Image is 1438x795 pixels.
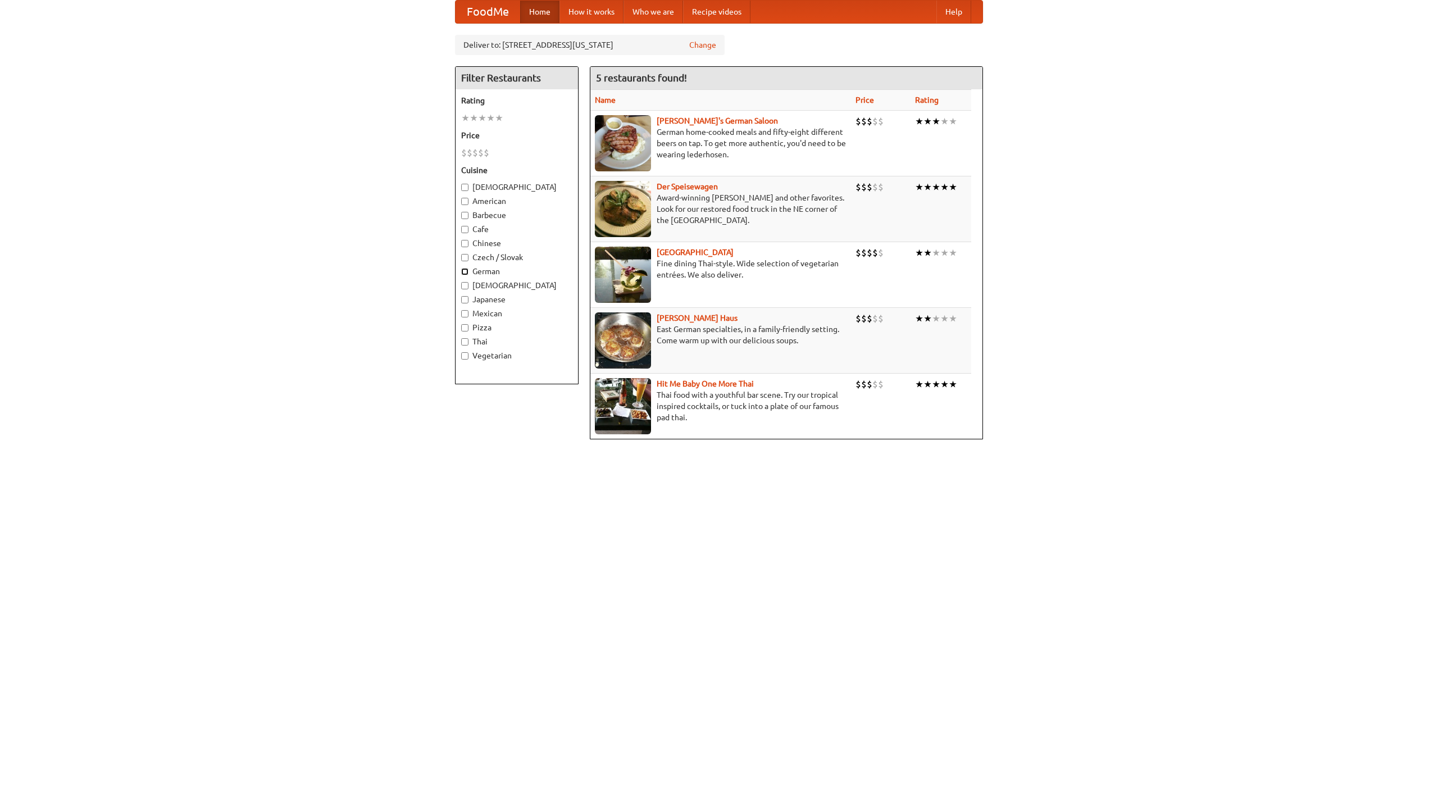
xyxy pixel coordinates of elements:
label: Thai [461,336,572,347]
li: $ [861,312,867,325]
li: $ [872,181,878,193]
li: $ [867,115,872,128]
a: Change [689,39,716,51]
li: ★ [949,181,957,193]
p: East German specialties, in a family-friendly setting. Come warm up with our delicious soups. [595,324,847,346]
img: babythai.jpg [595,378,651,434]
a: [GEOGRAPHIC_DATA] [657,248,734,257]
label: Japanese [461,294,572,305]
label: Czech / Slovak [461,252,572,263]
p: Fine dining Thai-style. Wide selection of vegetarian entrées. We also deliver. [595,258,847,280]
li: ★ [915,247,923,259]
p: Award-winning [PERSON_NAME] and other favorites. Look for our restored food truck in the NE corne... [595,192,847,226]
a: Price [855,96,874,105]
li: ★ [949,115,957,128]
a: Recipe videos [683,1,750,23]
li: ★ [915,378,923,390]
li: ★ [461,112,470,124]
a: Rating [915,96,939,105]
li: ★ [923,247,932,259]
input: Czech / Slovak [461,254,468,261]
input: Japanese [461,296,468,303]
a: Name [595,96,616,105]
img: kohlhaus.jpg [595,312,651,369]
h5: Rating [461,95,572,106]
li: $ [861,115,867,128]
label: German [461,266,572,277]
label: [DEMOGRAPHIC_DATA] [461,280,572,291]
li: $ [867,247,872,259]
a: Help [936,1,971,23]
a: Home [520,1,559,23]
li: ★ [940,247,949,259]
input: Mexican [461,310,468,317]
h4: Filter Restaurants [456,67,578,89]
li: $ [478,147,484,159]
li: $ [861,378,867,390]
input: Thai [461,338,468,346]
li: ★ [915,181,923,193]
p: German home-cooked meals and fifty-eight different beers on tap. To get more authentic, you'd nee... [595,126,847,160]
label: Barbecue [461,210,572,221]
li: ★ [915,115,923,128]
a: [PERSON_NAME] Haus [657,314,738,322]
li: ★ [940,115,949,128]
li: $ [484,147,489,159]
label: Cafe [461,224,572,235]
img: esthers.jpg [595,115,651,171]
li: ★ [932,247,940,259]
li: $ [855,115,861,128]
input: [DEMOGRAPHIC_DATA] [461,282,468,289]
input: Chinese [461,240,468,247]
input: Pizza [461,324,468,331]
li: $ [878,247,884,259]
li: ★ [486,112,495,124]
li: ★ [915,312,923,325]
li: ★ [940,181,949,193]
li: $ [867,378,872,390]
a: Hit Me Baby One More Thai [657,379,754,388]
li: $ [855,181,861,193]
li: ★ [923,378,932,390]
label: [DEMOGRAPHIC_DATA] [461,181,572,193]
li: ★ [932,312,940,325]
li: $ [867,312,872,325]
li: $ [855,312,861,325]
li: ★ [470,112,478,124]
li: $ [472,147,478,159]
p: Thai food with a youthful bar scene. Try our tropical inspired cocktails, or tuck into a plate of... [595,389,847,423]
input: German [461,268,468,275]
li: ★ [932,115,940,128]
li: $ [855,378,861,390]
li: ★ [940,312,949,325]
label: Vegetarian [461,350,572,361]
label: Pizza [461,322,572,333]
li: ★ [923,181,932,193]
input: Cafe [461,226,468,233]
input: American [461,198,468,205]
a: Who we are [624,1,683,23]
li: $ [872,115,878,128]
li: $ [855,247,861,259]
li: ★ [923,115,932,128]
li: $ [867,181,872,193]
li: $ [461,147,467,159]
label: Mexican [461,308,572,319]
img: speisewagen.jpg [595,181,651,237]
b: [PERSON_NAME]'s German Saloon [657,116,778,125]
a: FoodMe [456,1,520,23]
li: $ [872,378,878,390]
label: Chinese [461,238,572,249]
li: ★ [932,378,940,390]
a: Der Speisewagen [657,182,718,191]
input: Vegetarian [461,352,468,360]
input: Barbecue [461,212,468,219]
div: Deliver to: [STREET_ADDRESS][US_STATE] [455,35,725,55]
li: $ [467,147,472,159]
label: American [461,196,572,207]
li: ★ [932,181,940,193]
ng-pluralize: 5 restaurants found! [596,72,687,83]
